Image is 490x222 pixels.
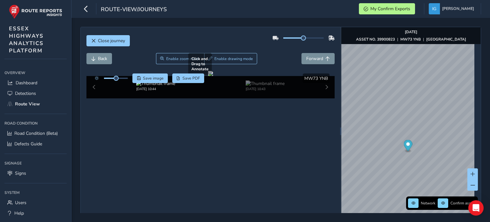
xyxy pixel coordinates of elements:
button: Save [132,73,168,83]
div: Road Condition [4,119,67,128]
button: PDF [172,73,204,83]
button: Forward [301,53,335,64]
strong: ASSET NO. 39900823 [356,37,395,42]
img: Thumbnail frame [246,80,285,87]
span: [PERSON_NAME] [442,3,474,14]
div: [DATE] 10:43 [246,87,285,91]
button: [PERSON_NAME] [429,3,476,14]
a: Detections [4,88,67,99]
span: Save image [143,76,164,81]
span: Enable zoom mode [166,56,200,61]
button: Draw [204,53,257,64]
span: Route View [15,101,40,107]
span: Network [421,201,435,206]
span: Back [98,56,107,62]
div: Signage [4,158,67,168]
span: Road Condition (Beta) [14,130,58,136]
span: ESSEX HIGHWAYS ANALYTICS PLATFORM [9,25,44,54]
span: Save PDF [182,76,200,81]
a: Users [4,197,67,208]
span: Enable drawing mode [214,56,253,61]
span: Detections [15,90,36,96]
span: My Confirm Exports [370,6,410,12]
img: Thumbnail frame [136,80,175,87]
div: | | [356,37,466,42]
a: Dashboard [4,78,67,88]
strong: MW73 YNB [400,37,421,42]
a: Signs [4,168,67,179]
a: Defects Guide [4,139,67,149]
a: Route View [4,99,67,109]
button: Close journey [86,35,130,46]
span: Users [15,200,26,206]
div: Open Intercom Messenger [468,200,484,216]
span: Forward [306,56,323,62]
img: diamond-layout [429,3,440,14]
button: Zoom [156,53,204,64]
span: Defects Guide [14,141,42,147]
img: rr logo [9,4,62,19]
span: Signs [15,170,26,176]
span: Confirm assets [450,201,476,206]
span: Close journey [98,38,125,44]
a: Road Condition (Beta) [4,128,67,139]
span: route-view/journeys [101,5,167,14]
div: System [4,188,67,197]
strong: [DATE] [405,29,417,34]
div: Overview [4,68,67,78]
button: My Confirm Exports [359,3,415,14]
strong: [GEOGRAPHIC_DATA] [426,37,466,42]
div: [DATE] 10:44 [136,87,175,91]
button: Back [86,53,112,64]
div: Map marker [404,140,412,153]
a: Help [4,208,67,218]
span: Help [14,210,24,216]
span: Dashboard [16,80,37,86]
span: MW73 YNB [304,75,328,81]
